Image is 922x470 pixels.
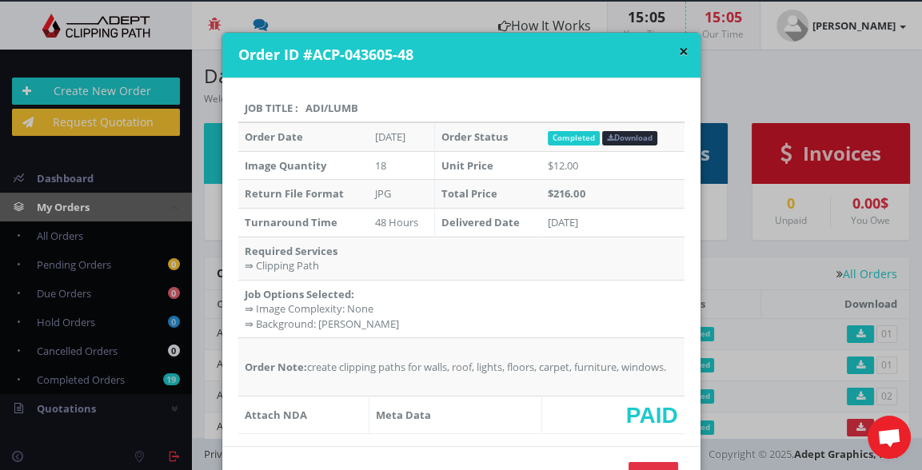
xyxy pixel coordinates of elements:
[548,131,600,145] span: Completed
[441,129,508,144] strong: Order Status
[238,94,685,123] th: Job Title : ADI/Lumb
[245,158,326,173] strong: Image Quantity
[245,360,307,374] strong: Order Note:
[679,43,689,60] button: ×
[369,208,434,237] td: 48 Hours
[238,45,689,66] h4: Order ID #ACP-043605-48
[441,186,497,201] strong: Total Price
[245,129,303,144] strong: Order Date
[369,122,434,151] td: [DATE]
[245,215,337,229] strong: Turnaround Time
[238,237,685,280] td: ⇛ Clipping Path
[548,186,585,201] strong: $216.00
[245,287,354,301] strong: Job Options Selected:
[375,158,386,173] span: 18
[626,403,678,427] span: PAID
[245,186,344,201] strong: Return File Format
[245,244,337,258] strong: Required Services
[369,180,434,209] td: JPG
[541,208,684,237] td: [DATE]
[441,158,493,173] strong: Unit Price
[441,215,520,229] strong: Delivered Date
[868,416,911,459] a: Open chat
[238,280,685,338] td: ⇛ Image Complexity: None ⇛ Background: [PERSON_NAME]
[376,408,431,422] strong: Meta Data
[541,151,684,180] td: $12.00
[602,131,657,145] a: Download
[238,338,685,396] td: create clipping paths for walls, roof, lights, floors, carpet, furniture, windows.
[245,408,307,422] strong: Attach NDA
